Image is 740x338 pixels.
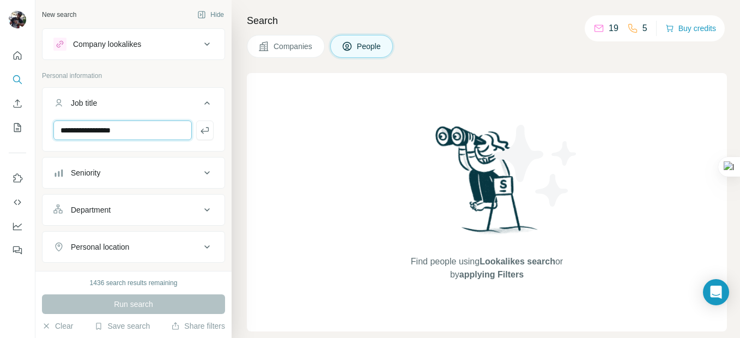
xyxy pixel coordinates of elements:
button: Feedback [9,240,26,260]
button: Personal location [43,234,225,260]
img: Surfe Illustration - Stars [487,117,585,215]
p: 5 [642,22,647,35]
button: Buy credits [665,21,716,36]
button: Company lookalikes [43,31,225,57]
button: Search [9,70,26,89]
div: Personal location [71,242,129,252]
button: Department [43,197,225,223]
button: My lists [9,118,26,137]
div: Seniority [71,167,100,178]
button: Job title [43,90,225,120]
p: 19 [609,22,618,35]
div: New search [42,10,76,20]
div: Company lookalikes [73,39,141,50]
button: Clear [42,321,73,331]
span: Find people using or by [399,255,574,281]
button: Save search [94,321,150,331]
span: Lookalikes search [480,257,555,266]
span: People [357,41,382,52]
div: Open Intercom Messenger [703,279,729,305]
button: Dashboard [9,216,26,236]
div: Job title [71,98,97,108]
button: Seniority [43,160,225,186]
img: Avatar [9,11,26,28]
button: Use Surfe on LinkedIn [9,168,26,188]
div: Department [71,204,111,215]
span: applying Filters [459,270,524,279]
button: Enrich CSV [9,94,26,113]
div: 1436 search results remaining [90,278,178,288]
button: Use Surfe API [9,192,26,212]
span: Companies [274,41,313,52]
h4: Search [247,13,727,28]
button: Share filters [171,321,225,331]
button: Hide [190,7,232,23]
button: Quick start [9,46,26,65]
p: Personal information [42,71,225,81]
img: Surfe Illustration - Woman searching with binoculars [430,123,544,245]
